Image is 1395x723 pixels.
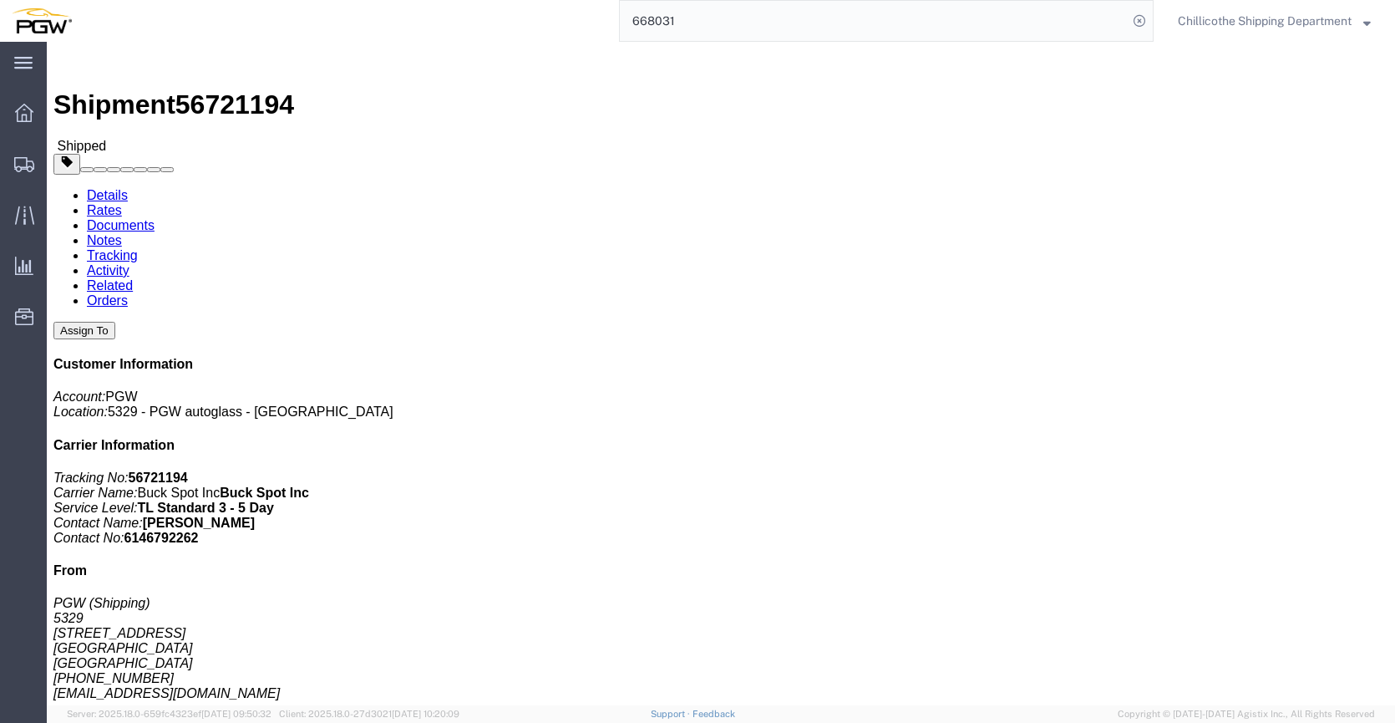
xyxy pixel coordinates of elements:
input: Search for shipment number, reference number [620,1,1128,41]
iframe: FS Legacy Container [47,42,1395,705]
a: Feedback [692,709,735,719]
img: logo [12,8,72,33]
span: [DATE] 10:20:09 [392,709,459,719]
span: Server: 2025.18.0-659fc4323ef [67,709,271,719]
button: Chillicothe Shipping Department [1177,11,1372,31]
span: Client: 2025.18.0-27d3021 [279,709,459,719]
span: Chillicothe Shipping Department [1178,12,1352,30]
a: Support [651,709,692,719]
span: [DATE] 09:50:32 [201,709,271,719]
span: Copyright © [DATE]-[DATE] Agistix Inc., All Rights Reserved [1118,707,1375,721]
